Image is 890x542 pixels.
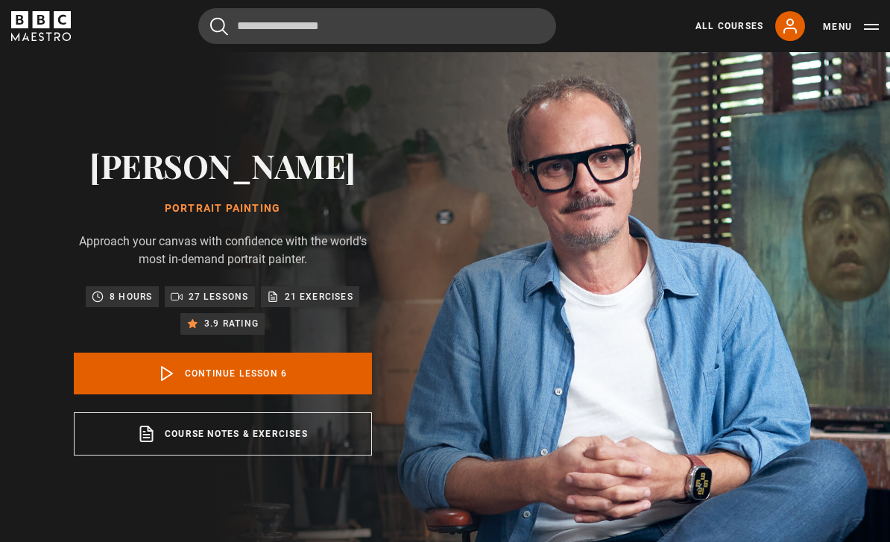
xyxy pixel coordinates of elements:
[189,289,249,304] p: 27 lessons
[285,289,353,304] p: 21 exercises
[210,17,228,36] button: Submit the search query
[74,203,372,215] h1: Portrait Painting
[74,353,372,394] a: Continue lesson 6
[74,233,372,268] p: Approach your canvas with confidence with the world's most in-demand portrait painter.
[823,19,879,34] button: Toggle navigation
[204,316,259,331] p: 3.9 rating
[11,11,71,41] svg: BBC Maestro
[198,8,556,44] input: Search
[74,146,372,184] h2: [PERSON_NAME]
[695,19,763,33] a: All Courses
[110,289,152,304] p: 8 hours
[74,412,372,456] a: Course notes & exercises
